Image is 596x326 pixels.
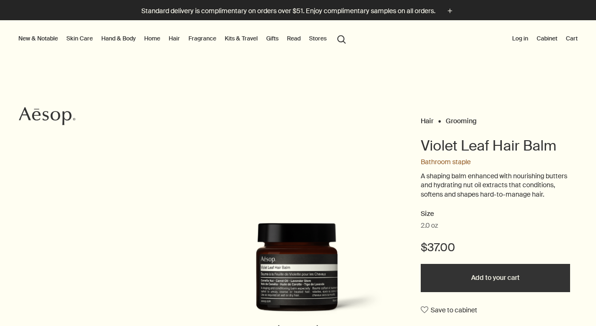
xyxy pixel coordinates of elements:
[421,117,433,121] a: Hair
[142,33,162,44] a: Home
[510,33,530,44] button: Log in
[16,104,78,130] a: Aesop
[167,33,182,44] a: Hair
[307,33,328,44] button: Stores
[65,33,95,44] a: Skin Care
[16,33,60,44] button: New & Notable
[421,172,570,199] p: A shaping balm enhanced with nourishing butters and hydrating nut oil extracts that conditions, s...
[421,302,477,318] button: Save to cabinet
[421,208,570,220] h2: Size
[333,30,350,48] button: Open search
[421,264,570,292] button: Add to your cart - $37.00
[510,20,580,58] nav: supplementary
[141,6,455,16] button: Standard delivery is complimentary on orders over $51. Enjoy complimentary samples on all orders.
[19,107,75,126] svg: Aesop
[446,117,477,121] a: Grooming
[421,221,438,231] span: 2.0 oz
[99,33,138,44] a: Hand & Body
[564,33,580,44] button: Cart
[16,20,350,58] nav: primary
[421,136,570,155] h1: Violet Leaf Hair Balm
[141,6,435,16] p: Standard delivery is complimentary on orders over $51. Enjoy complimentary samples on all orders.
[223,33,260,44] a: Kits & Travel
[535,33,559,44] a: Cabinet
[264,33,280,44] a: Gifts
[285,33,302,44] a: Read
[187,33,218,44] a: Fragrance
[421,240,455,255] span: $37.00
